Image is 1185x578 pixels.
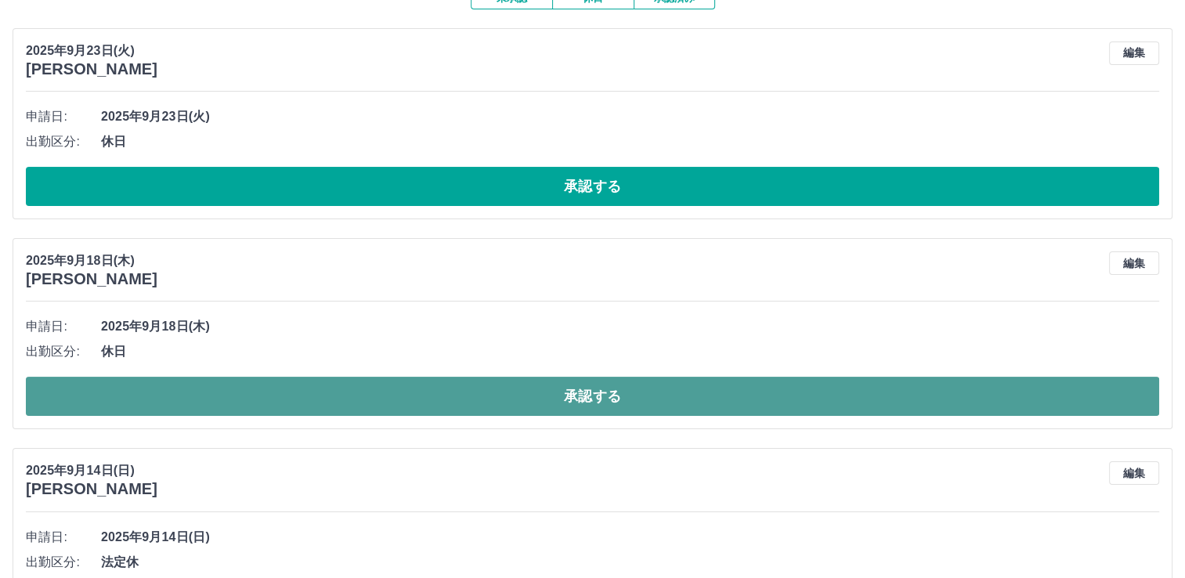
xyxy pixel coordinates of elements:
p: 2025年9月23日(火) [26,42,157,60]
span: 休日 [101,342,1159,361]
p: 2025年9月18日(木) [26,251,157,270]
button: 編集 [1109,42,1159,65]
h3: [PERSON_NAME] [26,60,157,78]
span: 申請日: [26,528,101,547]
span: 申請日: [26,107,101,126]
span: 2025年9月14日(日) [101,528,1159,547]
span: 出勤区分: [26,342,101,361]
h3: [PERSON_NAME] [26,480,157,498]
span: 出勤区分: [26,132,101,151]
span: 休日 [101,132,1159,151]
span: 2025年9月23日(火) [101,107,1159,126]
button: 編集 [1109,461,1159,485]
button: 承認する [26,377,1159,416]
span: 申請日: [26,317,101,336]
button: 承認する [26,167,1159,206]
span: 法定休 [101,553,1159,572]
button: 編集 [1109,251,1159,275]
h3: [PERSON_NAME] [26,270,157,288]
span: 出勤区分: [26,553,101,572]
p: 2025年9月14日(日) [26,461,157,480]
span: 2025年9月18日(木) [101,317,1159,336]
